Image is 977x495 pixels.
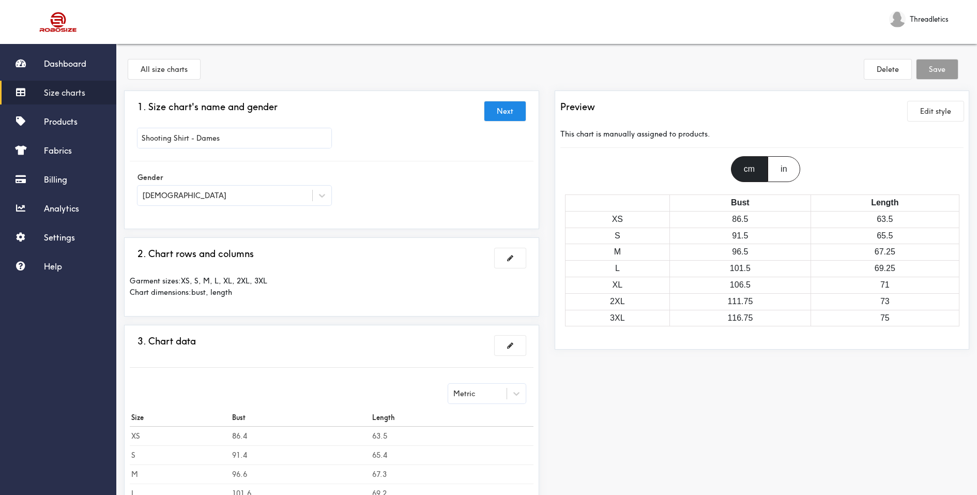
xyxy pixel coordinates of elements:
[44,261,62,272] span: Help
[565,261,670,277] td: L
[131,431,140,441] b: XS
[910,13,949,25] span: Threadletics
[565,228,670,244] td: S
[138,248,254,260] h3: 2. Chart rows and columns
[371,445,533,464] td: 65.4
[231,409,371,427] th: Bust
[811,211,959,228] td: 63.5
[565,293,670,310] td: 2XL
[131,470,138,479] b: M
[670,228,811,244] td: 91.5
[138,336,196,347] h3: 3. Chart data
[44,174,67,185] span: Billing
[670,293,811,310] td: 111.75
[371,426,533,445] td: 63.5
[811,194,959,211] th: Length
[560,101,595,113] h3: Preview
[484,101,526,121] button: Next
[565,244,670,261] td: M
[811,310,959,326] td: 75
[670,194,811,211] th: Bust
[811,244,959,261] td: 67.25
[908,101,964,121] button: Edit style
[128,59,200,79] button: All size charts
[44,87,85,98] span: Size charts
[143,190,226,201] div: [DEMOGRAPHIC_DATA]
[138,101,278,113] h3: 1. Size chart's name and gender
[811,261,959,277] td: 69.25
[811,293,959,310] td: 73
[138,169,331,186] label: Gender
[371,409,533,427] th: Length
[231,426,371,445] td: 86.4
[670,244,811,261] td: 96.5
[44,58,86,69] span: Dashboard
[565,277,670,293] td: XL
[560,121,964,148] div: This chart is manually assigned to products.
[864,59,911,79] button: Delete
[670,211,811,228] td: 86.5
[131,451,135,460] b: S
[670,261,811,277] td: 101.5
[565,310,670,326] td: 3XL
[44,145,72,156] span: Fabrics
[811,228,959,244] td: 65.5
[670,277,811,293] td: 106.5
[811,277,959,293] td: 71
[670,310,811,326] td: 116.75
[453,388,475,399] div: Metric
[731,156,768,182] div: cm
[768,156,800,182] div: in
[371,464,533,484] td: 67.3
[44,203,79,214] span: Analytics
[231,445,371,464] td: 91.4
[20,8,97,36] img: Robosize
[231,464,371,484] td: 96.6
[130,267,533,306] div: Garment sizes: XS, S, M, L, XL, 2XL, 3XL Chart dimensions: bust, length
[44,116,78,127] span: Products
[44,232,75,243] span: Settings
[889,11,906,27] img: Threadletics
[565,211,670,228] td: XS
[917,59,958,79] button: Save
[130,409,231,427] th: Size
